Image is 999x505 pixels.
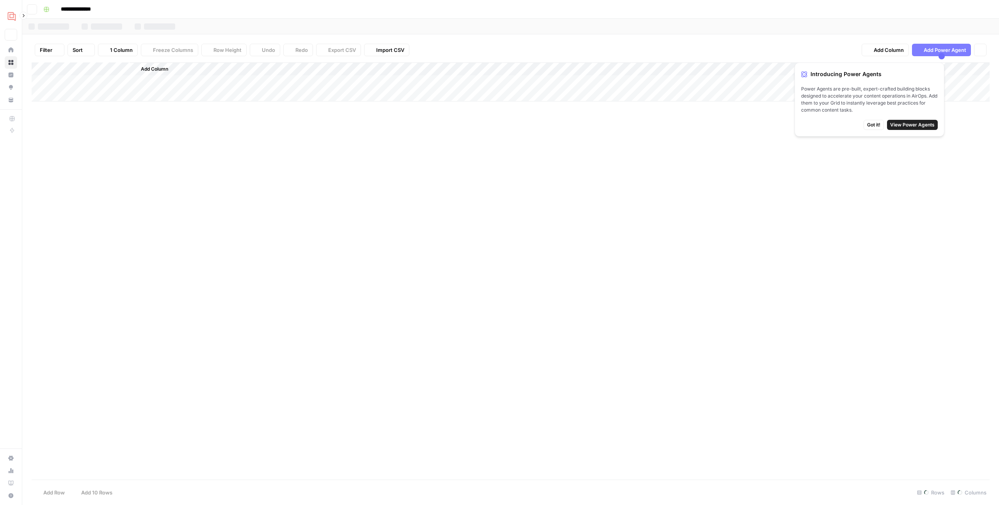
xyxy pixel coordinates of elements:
button: Add Column [862,44,909,56]
button: Redo [283,44,313,56]
a: Usage [5,464,17,477]
a: Learning Hub [5,477,17,489]
button: View Power Agents [887,120,938,130]
button: Add 10 Rows [69,486,117,499]
button: Import CSV [364,44,409,56]
button: Sort [68,44,95,56]
span: Power Agents are pre-built, expert-crafted building blocks designed to accelerate your content op... [801,85,938,114]
button: Filter [35,44,64,56]
span: Filter [40,46,52,54]
span: Freeze Columns [153,46,193,54]
button: Row Height [201,44,247,56]
span: Import CSV [376,46,404,54]
button: Workspace: Gorgias [5,6,17,26]
span: Add Power Agent [924,46,966,54]
span: View Power Agents [890,121,935,128]
a: Browse [5,56,17,69]
div: Columns [947,486,990,499]
a: Insights [5,69,17,81]
span: Add Row [43,489,65,496]
span: Redo [295,46,308,54]
button: 1 Column [98,44,138,56]
span: Add Column [141,66,168,73]
div: Introducing Power Agents [801,69,938,79]
a: Settings [5,452,17,464]
span: Row Height [213,46,242,54]
a: Opportunities [5,81,17,94]
span: Undo [262,46,275,54]
span: Add Column [874,46,904,54]
button: Help + Support [5,489,17,502]
button: Export CSV [316,44,361,56]
span: Sort [73,46,83,54]
button: Freeze Columns [141,44,198,56]
a: Your Data [5,94,17,106]
button: Add Row [32,486,69,499]
div: Rows [914,486,947,499]
span: Got it! [867,121,880,128]
a: Home [5,44,17,56]
button: Got it! [864,120,884,130]
img: Gorgias Logo [5,9,19,23]
span: Add 10 Rows [81,489,112,496]
button: Undo [250,44,280,56]
span: 1 Column [110,46,133,54]
button: Add Power Agent [912,44,971,56]
button: Add Column [131,64,171,74]
span: Export CSV [328,46,356,54]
